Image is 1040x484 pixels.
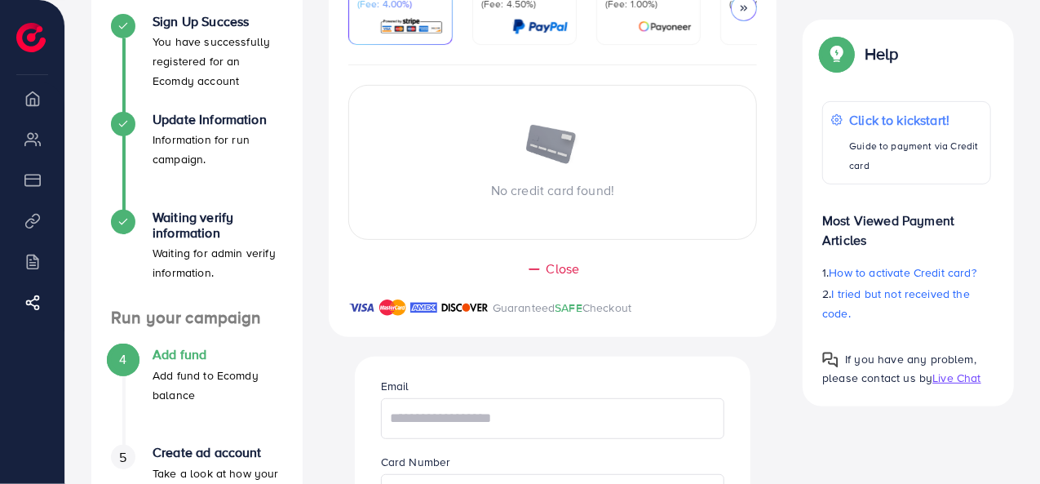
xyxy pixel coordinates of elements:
[547,260,580,278] span: Close
[349,180,757,200] p: No credit card found!
[849,136,982,175] p: Guide to payment via Credit card
[153,130,283,169] p: Information for run campaign.
[91,112,303,210] li: Update Information
[822,352,839,368] img: Popup guide
[822,263,991,282] p: 1.
[849,110,982,130] p: Click to kickstart!
[16,23,46,52] img: logo
[153,347,283,362] h4: Add fund
[119,448,126,467] span: 5
[830,264,976,281] span: How to activate Credit card?
[91,308,303,328] h4: Run your campaign
[865,44,899,64] p: Help
[153,243,283,282] p: Waiting for admin verify information.
[153,112,283,127] h4: Update Information
[822,351,976,386] span: If you have any problem, please contact us by
[822,284,991,323] p: 2.
[379,17,444,36] img: card
[91,210,303,308] li: Waiting verify information
[524,125,582,167] img: image
[441,298,489,317] img: brand
[153,14,283,29] h4: Sign Up Success
[638,17,692,36] img: card
[91,14,303,112] li: Sign Up Success
[555,300,582,316] span: SAFE
[379,298,406,317] img: brand
[822,39,852,69] img: Popup guide
[971,411,1028,472] iframe: Chat
[410,298,437,317] img: brand
[493,298,632,317] p: Guaranteed Checkout
[119,350,126,369] span: 4
[512,17,568,36] img: card
[822,286,970,322] span: I tried but not received the code.
[381,378,409,394] label: Email
[153,210,283,241] h4: Waiting verify information
[381,454,451,470] label: Card Number
[932,370,980,386] span: Live Chat
[153,445,283,460] h4: Create ad account
[153,32,283,91] p: You have successfully registered for an Ecomdy account
[91,347,303,445] li: Add fund
[348,298,375,317] img: brand
[153,366,283,405] p: Add fund to Ecomdy balance
[822,198,991,250] p: Most Viewed Payment Articles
